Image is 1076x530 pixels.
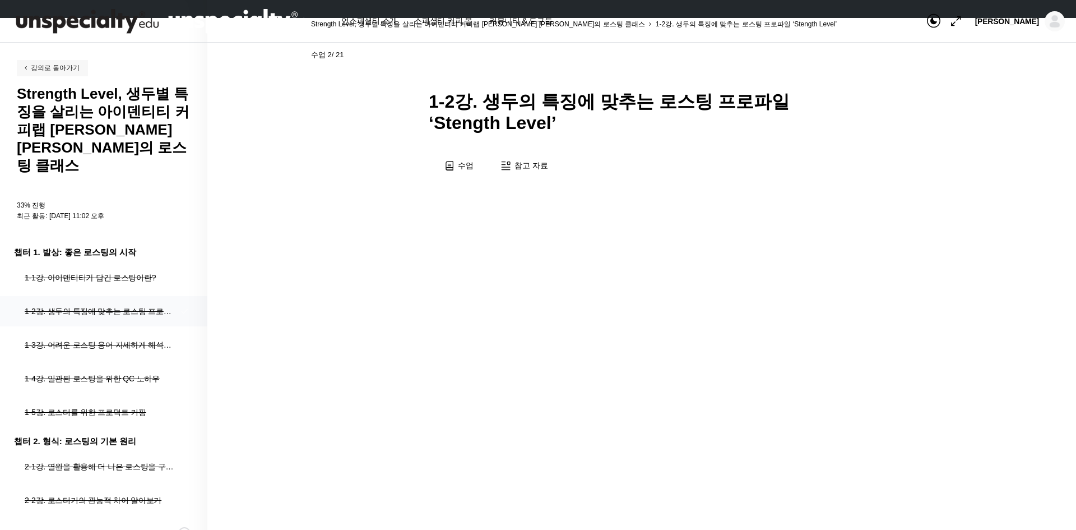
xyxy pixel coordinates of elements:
[870,46,904,63] div: 완료함
[489,13,553,29] span: 커뮤니티 & 도구들
[25,460,175,473] div: 2-1강. 열원을 활용해 더 나은 로스팅을 구현하는 방법
[25,339,175,351] div: 1-3강. 어려운 로스팅 용어 자세하게 해석하기
[14,245,191,260] h3: 챕터 1. 발상: 좋은 로스팅의 시작
[429,91,855,134] h1: 1-2강. 생두의 특징에 맞추는 로스팅 프로파일 ‘Stength Level’
[514,160,548,170] span: 참고 자료
[409,13,478,30] a: 스페셜티 커피 몰
[414,13,472,29] span: 스페셜티 커피 몰
[941,47,972,62] span: →
[17,202,191,209] div: 33% 진행
[910,47,940,62] span: ←
[22,64,80,72] span: 강의로 돌아가기
[910,46,940,63] a: ←이전
[25,494,175,506] div: 2-2강. 로스터기의 관능적 차이 알아보기
[336,13,403,30] a: 언스페셜티 소개
[484,13,558,30] a: 커뮤니티 & 도구들
[17,60,88,76] a: 강의로 돌아가기
[25,305,175,317] div: 1-2강. 생두의 특징에 맞추는 로스팅 프로파일 'Stength Level'
[25,372,175,385] div: 1-4강. 일관된 로스팅을 위한 QC 노하우
[975,11,1065,31] a: [PERSON_NAME]
[332,50,344,59] span: / 21
[311,51,344,58] span: 수업 2
[975,16,1039,26] span: [PERSON_NAME]
[941,46,972,63] a: 다음→
[458,160,474,170] span: 수업
[17,85,191,174] h2: Strength Level, 생두별 특징을 살리는 아이덴티티 커피랩 [PERSON_NAME] [PERSON_NAME]의 로스팅 클래스
[25,406,175,418] div: 1-5강. 로스터를 위한 프로덕트 커핑
[341,13,397,29] span: 언스페셜티 소개
[25,271,175,284] div: 1-1강. 아이덴티티가 담긴 로스팅이란?
[14,434,191,449] div: 챕터 2. 형식: 로스팅의 기본 원리
[17,213,191,219] div: 최근 활동: [DATE] 11:02 오후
